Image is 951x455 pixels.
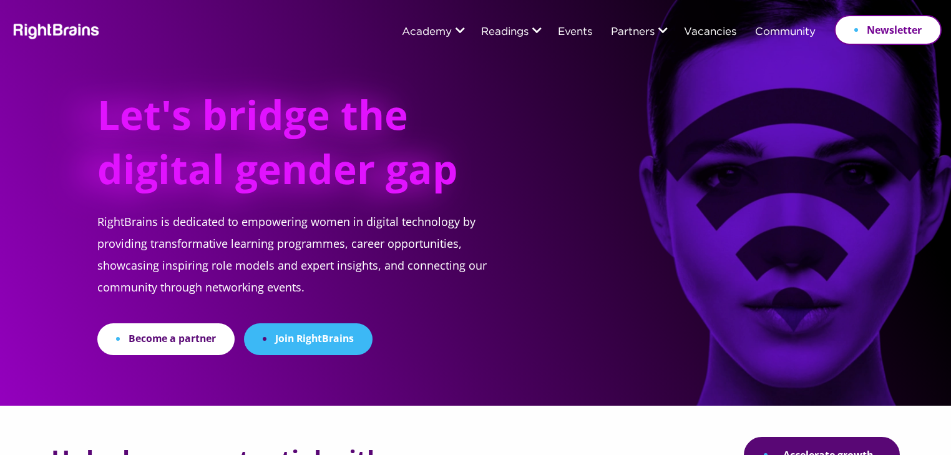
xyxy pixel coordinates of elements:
img: Rightbrains [9,21,100,39]
a: Community [755,27,816,38]
a: Newsletter [834,15,942,45]
a: Become a partner [97,323,235,355]
a: Partners [611,27,655,38]
a: Join RightBrains [244,323,373,355]
a: Events [558,27,592,38]
a: Academy [402,27,452,38]
a: Readings [481,27,529,38]
h1: Let's bridge the digital gender gap [97,87,471,211]
a: Vacancies [684,27,736,38]
p: RightBrains is dedicated to empowering women in digital technology by providing transformative le... [97,211,517,323]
